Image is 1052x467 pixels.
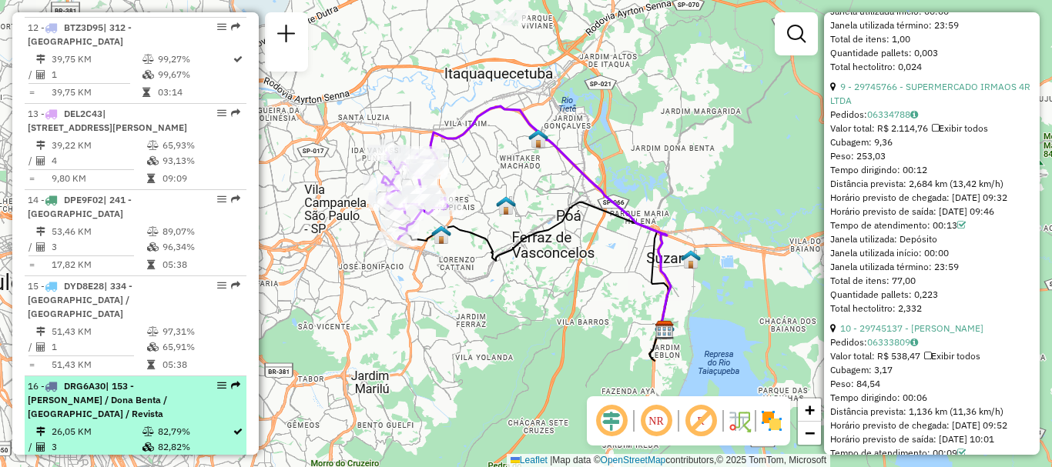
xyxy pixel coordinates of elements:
[830,260,1034,274] div: Janela utilizada término: 23:59
[830,60,1034,74] div: Total hectolitro: 0,024
[805,423,815,442] span: −
[28,153,35,168] td: /
[147,156,159,165] i: % de utilização da cubagem
[682,402,719,439] span: Exibir rótulo
[957,447,966,459] a: Com service time
[957,219,966,231] a: Com service time
[781,18,812,49] a: Exibir filtros
[910,110,918,119] i: Observações
[162,171,240,186] td: 09:09
[147,174,155,183] i: Tempo total em rota
[830,432,1034,446] div: Horário previsto de saída: [DATE] 10:01
[28,194,132,219] span: 14 -
[142,88,150,97] i: Tempo total em rota
[142,442,154,452] i: % de utilização da cubagem
[830,218,1034,232] div: Tempo de atendimento: 00:13
[36,427,45,436] i: Distância Total
[64,22,103,33] span: BTZ3D95
[51,67,142,82] td: 1
[217,381,226,390] em: Opções
[51,439,142,455] td: 3
[867,336,918,348] a: 06333809
[28,439,35,455] td: /
[830,46,1034,60] div: Quantidade pallets: 0,003
[830,274,1034,288] div: Total de itens: 77,00
[727,409,752,433] img: Fluxo de ruas
[162,257,240,272] td: 05:38
[157,85,232,100] td: 03:14
[28,22,132,47] span: 12 -
[924,350,980,362] span: Exibir todos
[830,177,1034,191] div: Distância prevista: 2,684 km (13,42 km/h)
[798,399,821,422] a: Zoom in
[830,232,1034,246] div: Janela utilizada: Depósito
[830,122,1034,135] div: Valor total: R$ 2.114,76
[271,18,302,53] a: Nova sessão e pesquisa
[830,419,1034,432] div: Horário previsto de chegada: [DATE] 09:52
[217,108,226,118] em: Opções
[511,455,548,465] a: Leaflet
[147,327,159,336] i: % de utilização do peso
[231,195,240,204] em: Rota exportada
[830,108,1034,122] div: Pedidos:
[638,402,675,439] span: Ocultar NR
[798,422,821,445] a: Zoom out
[162,138,240,153] td: 65,93%
[830,150,886,162] span: Peso: 253,03
[231,381,240,390] em: Rota exportada
[830,32,1034,46] div: Total de itens: 1,00
[28,67,35,82] td: /
[830,191,1034,205] div: Horário previsto de chegada: [DATE] 09:32
[36,342,45,352] i: Total de Atividades
[64,108,102,119] span: DEL2C43
[28,239,35,255] td: /
[36,55,45,64] i: Distância Total
[51,239,146,255] td: 3
[28,85,35,100] td: =
[162,153,240,168] td: 93,13%
[157,67,232,82] td: 99,67%
[28,280,132,319] span: | 334 - [GEOGRAPHIC_DATA] / [GEOGRAPHIC_DATA]
[830,302,1034,315] div: Total hectolitro: 2,332
[28,22,132,47] span: | 312 - [GEOGRAPHIC_DATA]
[147,260,155,269] i: Tempo total em rota
[51,424,142,439] td: 26,05 KM
[162,239,240,255] td: 96,34%
[147,342,159,352] i: % de utilização da cubagem
[162,324,240,339] td: 97,31%
[36,156,45,165] i: Total de Atividades
[28,257,35,272] td: =
[51,324,146,339] td: 51,43 KM
[910,338,918,347] i: Observações
[431,225,451,245] img: DS Teste
[830,378,880,389] span: Peso: 84,54
[147,141,159,150] i: % de utilização do peso
[64,380,106,392] span: DRG6A30
[51,357,146,372] td: 51,43 KM
[51,171,146,186] td: 9,80 KM
[28,380,167,419] span: 16 -
[28,357,35,372] td: =
[64,194,103,205] span: DPE9F02
[550,455,552,465] span: |
[231,108,240,118] em: Rota exportada
[162,357,240,372] td: 05:38
[840,322,983,334] a: 10 - 29745137 - [PERSON_NAME]
[496,195,516,215] img: 607 UDC Full Ferraz de Vasconcelos
[51,257,146,272] td: 17,82 KM
[231,22,240,32] em: Rota exportada
[147,360,155,369] i: Tempo total em rota
[51,224,146,239] td: 53,46 KM
[36,242,45,252] i: Total de Atividades
[36,70,45,79] i: Total de Atividades
[233,427,243,436] i: Rota otimizada
[36,141,45,150] i: Distância Total
[36,442,45,452] i: Total de Atividades
[601,455,666,465] a: OpenStreetMap
[28,194,132,219] span: | 241 - [GEOGRAPHIC_DATA]
[28,280,132,319] span: 15 -
[528,128,548,148] img: 631 UDC Light WCL Cidade Kemel
[830,349,1034,363] div: Valor total: R$ 538,47
[142,70,154,79] i: % de utilização da cubagem
[932,122,988,134] span: Exibir todos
